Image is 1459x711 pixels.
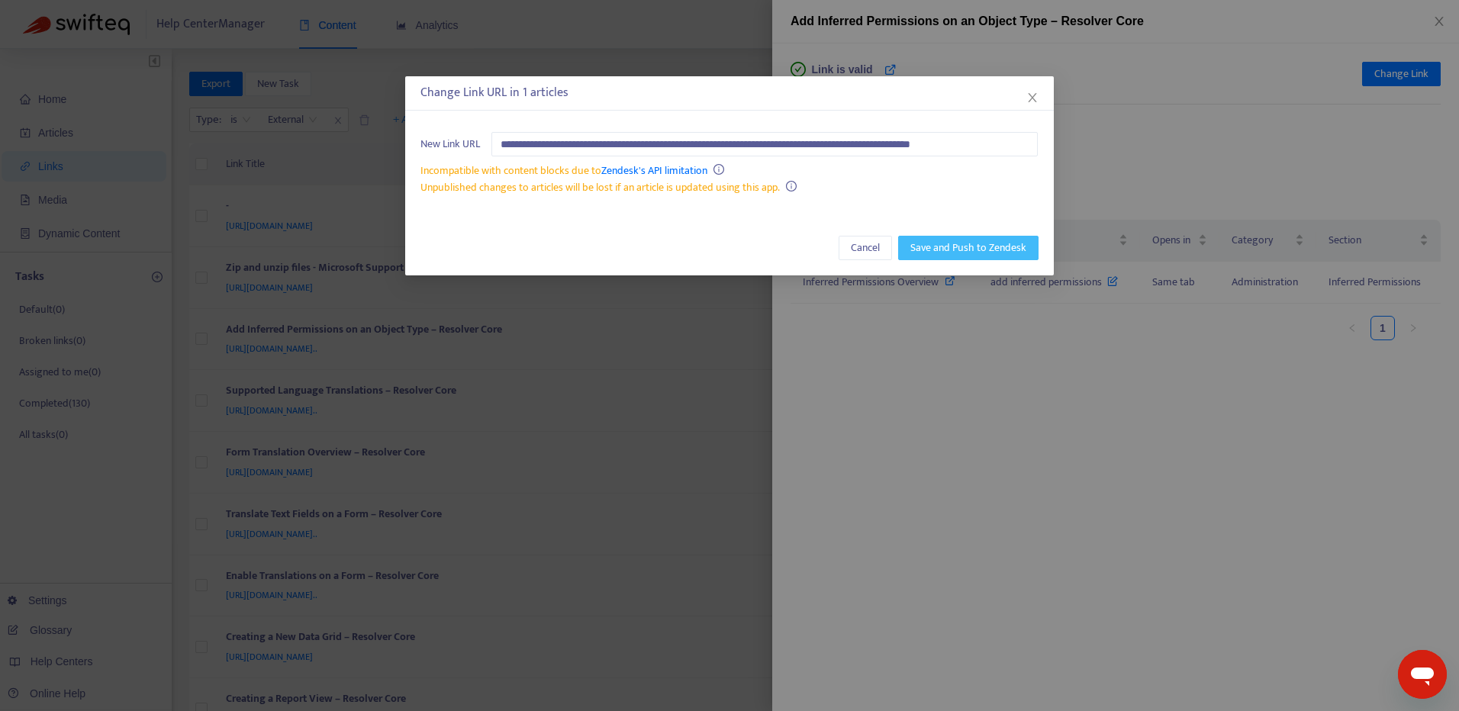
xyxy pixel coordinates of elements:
span: Save and Push to Zendesk [910,240,1026,256]
span: Unpublished changes to articles will be lost if an article is updated using this app. [420,179,780,196]
span: Cancel [851,240,880,256]
span: New Link URL [420,136,480,153]
span: close [1026,92,1039,104]
a: Zendesk's API limitation [601,162,707,179]
span: info-circle [786,181,797,191]
button: Cancel [839,236,892,260]
button: Close [1024,89,1041,106]
iframe: Button to launch messaging window [1398,650,1447,699]
span: info-circle [713,164,724,175]
div: Change Link URL in 1 articles [420,84,1039,102]
button: Save and Push to Zendesk [898,236,1039,260]
span: Incompatible with content blocks due to [420,162,707,179]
